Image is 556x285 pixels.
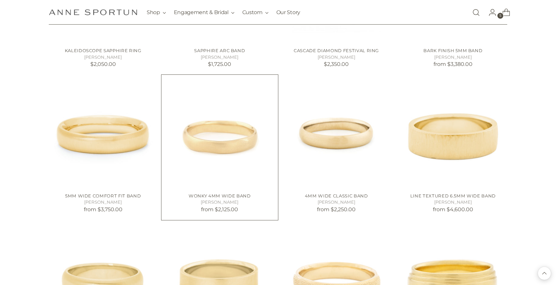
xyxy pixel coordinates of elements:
img: 5mm Wide Comfort Fit Band - Anne Sportun Fine Jewellery [49,79,157,187]
h5: [PERSON_NAME] [165,199,274,206]
button: Shop [147,5,166,20]
span: 5 [497,13,503,19]
span: $2,350.00 [324,61,349,67]
h5: [PERSON_NAME] [399,199,507,206]
span: $2,050.00 [90,61,116,67]
a: 4mm Wide Classic Band [305,193,368,198]
a: 5mm Wide Comfort Fit Band [49,79,157,187]
a: Open cart modal [497,6,510,19]
h5: [PERSON_NAME] [165,54,274,61]
p: from $3,750.00 [49,206,157,214]
a: Go to the account page [483,6,496,19]
p: from $4,600.00 [399,206,507,214]
button: Custom [242,5,269,20]
span: $1,725.00 [208,61,231,67]
a: Our Story [276,5,300,20]
a: 5mm Wide Comfort Fit Band [65,193,141,198]
a: Anne Sportun Fine Jewellery [49,9,137,15]
a: Line Textured 6.5mm Wide Band [399,79,507,187]
a: 4mm Wide Classic Band [282,79,391,187]
a: Bark Finish 5mm Band [423,48,482,53]
a: Wonky 4mm Wide Band [165,79,274,187]
p: from $2,125.00 [165,206,274,214]
h5: [PERSON_NAME] [49,199,157,206]
button: Back to top [538,267,551,280]
button: Engagement & Bridal [174,5,234,20]
a: Kaleidoscope Sapphire Ring [65,48,141,53]
a: Line Textured 6.5mm Wide Band [410,193,496,198]
p: from $3,380.00 [399,60,507,68]
h5: [PERSON_NAME] [49,54,157,61]
img: Wonky 4mm Wide Band - Anne Sportun Fine Jewellery [165,79,274,187]
a: Cascade Diamond Festival Ring [294,48,379,53]
a: Sapphire Arc Band [194,48,245,53]
h5: [PERSON_NAME] [282,54,391,61]
a: Wonky 4mm Wide Band [189,193,251,198]
p: from $2,250.00 [282,206,391,214]
h5: [PERSON_NAME] [282,199,391,206]
h5: [PERSON_NAME] [399,54,507,61]
a: Open search modal [470,6,483,19]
